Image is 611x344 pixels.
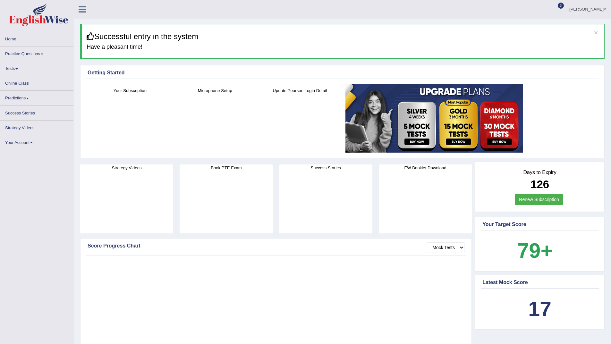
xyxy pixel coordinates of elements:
[87,44,599,50] h4: Have a pleasant time!
[482,170,597,175] h4: Days to Expiry
[379,164,472,171] h4: EW Booklet Download
[88,69,597,77] div: Getting Started
[482,221,597,228] div: Your Target Score
[0,76,73,88] a: Online Class
[176,87,254,94] h4: Microphone Setup
[558,3,564,9] span: 3
[87,32,599,41] h3: Successful entry in the system
[279,164,372,171] h4: Success Stories
[88,242,464,250] div: Score Progress Chart
[0,61,73,74] a: Tests
[91,87,169,94] h4: Your Subscription
[345,84,523,153] img: small5.jpg
[0,121,73,133] a: Strategy Videos
[0,135,73,148] a: Your Account
[482,279,597,286] div: Latest Mock Score
[80,164,173,171] h4: Strategy Videos
[530,178,549,190] b: 126
[180,164,273,171] h4: Book PTE Exam
[0,106,73,118] a: Success Stories
[0,46,73,59] a: Practice Questions
[594,29,598,36] button: ×
[0,32,73,44] a: Home
[517,239,553,262] b: 79+
[261,87,339,94] h4: Update Pearson Login Detail
[0,91,73,103] a: Predictions
[528,297,551,321] b: 17
[515,194,563,205] a: Renew Subscription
